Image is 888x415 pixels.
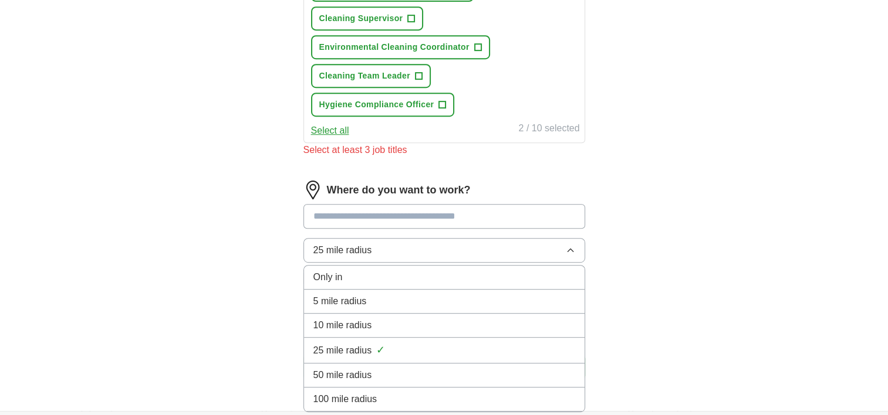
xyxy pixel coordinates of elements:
button: Select all [311,124,349,138]
button: 25 mile radius [303,238,585,263]
span: 50 mile radius [313,368,372,382]
span: Hygiene Compliance Officer [319,98,434,111]
button: Environmental Cleaning Coordinator [311,35,490,59]
img: location.png [303,181,322,199]
span: 25 mile radius [313,243,372,257]
span: Environmental Cleaning Coordinator [319,41,470,53]
span: ✓ [376,342,385,358]
label: Where do you want to work? [327,182,471,198]
span: Cleaning Team Leader [319,70,410,82]
button: Cleaning Supervisor [311,6,424,30]
button: Cleaning Team Leader [311,64,431,88]
span: Only in [313,270,343,284]
span: 5 mile radius [313,294,367,308]
span: 100 mile radius [313,392,377,406]
button: Hygiene Compliance Officer [311,93,455,117]
div: Select at least 3 job titles [303,143,585,157]
div: 2 / 10 selected [518,121,579,138]
span: 10 mile radius [313,318,372,332]
span: Cleaning Supervisor [319,12,403,25]
span: 25 mile radius [313,343,372,358]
